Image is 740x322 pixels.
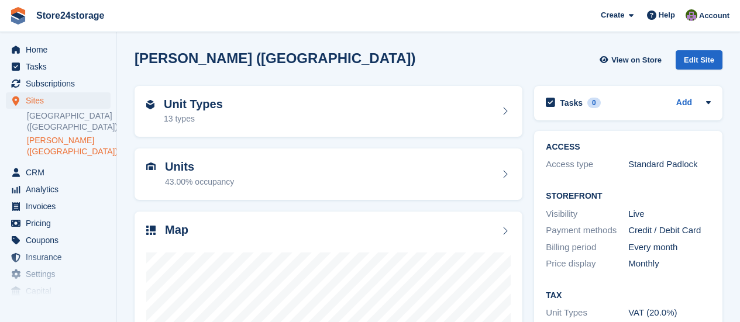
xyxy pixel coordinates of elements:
[32,6,109,25] a: Store24storage
[546,241,628,254] div: Billing period
[676,50,722,74] a: Edit Site
[6,164,111,181] a: menu
[6,215,111,231] a: menu
[6,283,111,299] a: menu
[26,181,96,198] span: Analytics
[146,226,156,235] img: map-icn-33ee37083ee616e46c38cad1a60f524a97daa1e2b2c8c0bc3eb3415660979fc1.svg
[6,75,111,92] a: menu
[26,283,96,299] span: Capital
[6,232,111,248] a: menu
[598,50,666,70] a: View on Store
[560,98,583,108] h2: Tasks
[26,41,96,58] span: Home
[27,110,111,133] a: [GEOGRAPHIC_DATA] ([GEOGRAPHIC_DATA])
[546,224,628,237] div: Payment methods
[6,92,111,109] a: menu
[6,58,111,75] a: menu
[26,92,96,109] span: Sites
[546,143,711,152] h2: ACCESS
[601,9,624,21] span: Create
[686,9,697,21] img: Jane Welch
[546,291,711,300] h2: Tax
[546,306,628,320] div: Unit Types
[146,162,156,171] img: unit-icn-7be61d7bf1b0ce9d3e12c5938cc71ed9869f7b940bace4675aadf7bd6d80202e.svg
[628,158,711,171] div: Standard Padlock
[26,75,96,92] span: Subscriptions
[165,223,188,237] h2: Map
[546,158,628,171] div: Access type
[27,135,111,157] a: [PERSON_NAME] ([GEOGRAPHIC_DATA])
[6,249,111,265] a: menu
[135,86,522,137] a: Unit Types 13 types
[546,192,711,201] h2: Storefront
[6,181,111,198] a: menu
[26,249,96,265] span: Insurance
[676,50,722,70] div: Edit Site
[26,266,96,282] span: Settings
[546,257,628,271] div: Price display
[628,306,711,320] div: VAT (20.0%)
[628,241,711,254] div: Every month
[135,50,415,66] h2: [PERSON_NAME] ([GEOGRAPHIC_DATA])
[165,160,234,174] h2: Units
[146,100,154,109] img: unit-type-icn-2b2737a686de81e16bb02015468b77c625bbabd49415b5ef34ead5e3b44a266d.svg
[164,98,223,111] h2: Unit Types
[628,207,711,221] div: Live
[6,266,111,282] a: menu
[659,9,675,21] span: Help
[6,41,111,58] a: menu
[628,257,711,271] div: Monthly
[26,232,96,248] span: Coupons
[9,7,27,25] img: stora-icon-8386f47178a22dfd0bd8f6a31ec36ba5ce8667c1dd55bd0f319d3a0aa187defe.svg
[26,58,96,75] span: Tasks
[6,198,111,214] a: menu
[135,148,522,200] a: Units 43.00% occupancy
[165,176,234,188] div: 43.00% occupancy
[26,198,96,214] span: Invoices
[611,54,662,66] span: View on Store
[676,96,692,110] a: Add
[546,207,628,221] div: Visibility
[587,98,601,108] div: 0
[699,10,729,22] span: Account
[164,113,223,125] div: 13 types
[628,224,711,237] div: Credit / Debit Card
[26,215,96,231] span: Pricing
[26,164,96,181] span: CRM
